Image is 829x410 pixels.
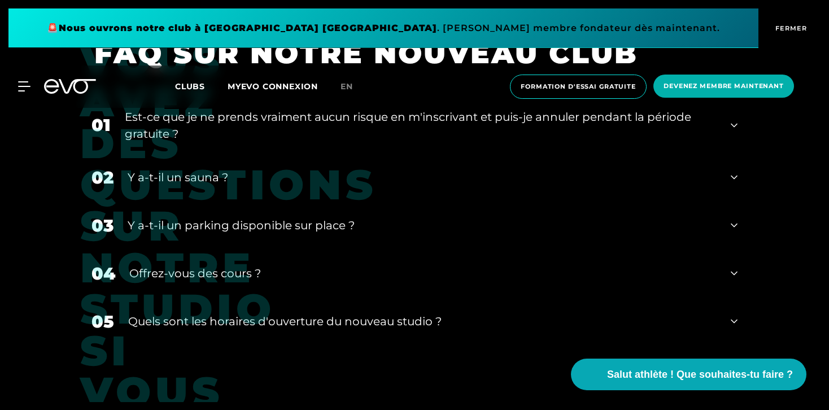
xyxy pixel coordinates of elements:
[228,81,318,91] a: MYEVO CONNEXION
[128,315,442,328] font: Quels sont les horaires d'ouverture du nouveau studio ?
[91,263,115,284] font: 04
[128,219,355,232] font: Y a-t-il un parking disponible sur place ?
[91,311,114,332] font: 05
[129,267,261,280] font: Offrez-vous des cours ?
[664,82,784,90] font: Devenez membre maintenant
[175,81,228,91] a: Clubs
[521,82,636,90] font: Formation d'essai gratuite
[128,171,228,184] font: Y a-t-il un sauna ?
[125,110,691,141] font: Est-ce que je ne prends vraiment aucun risque en m'inscrivant et puis-je annuler pendant la pério...
[91,115,111,136] font: 01
[775,24,807,32] font: FERMER
[507,75,650,99] a: Formation d'essai gratuite
[91,215,114,236] font: 03
[571,359,806,390] button: Salut athlète ! Que souhaites-tu faire ?
[650,75,797,99] a: Devenez membre maintenant
[758,8,821,48] button: FERMER
[91,167,114,188] font: 02
[341,81,353,91] font: en
[607,369,793,380] font: Salut athlète ! Que souhaites-tu faire ?
[341,80,366,93] a: en
[175,81,205,91] font: Clubs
